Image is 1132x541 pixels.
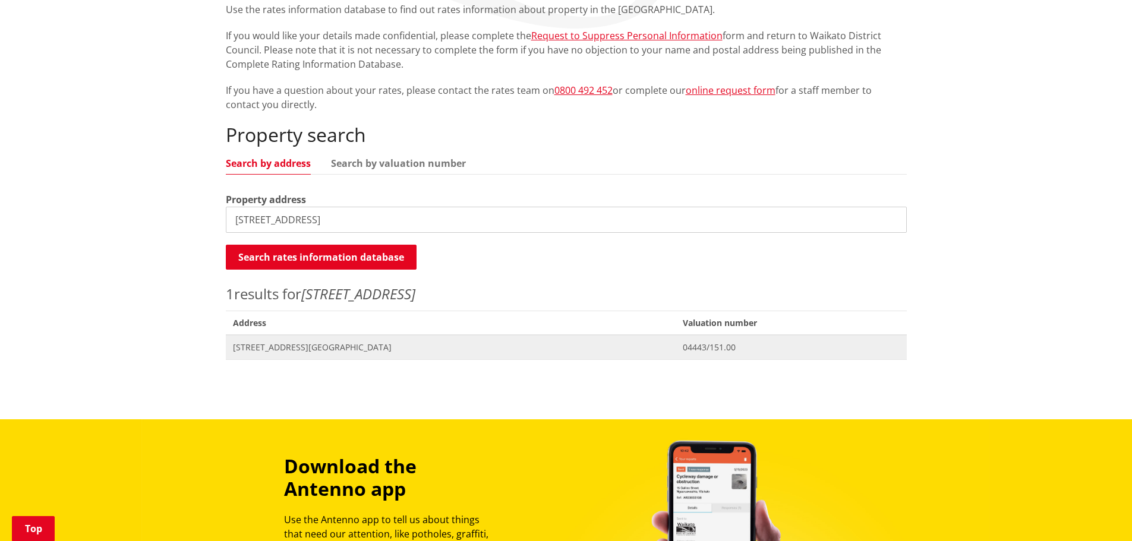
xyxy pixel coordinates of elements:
a: [STREET_ADDRESS][GEOGRAPHIC_DATA] 04443/151.00 [226,335,907,359]
label: Property address [226,192,306,207]
a: 0800 492 452 [554,84,613,97]
a: Search by valuation number [331,159,466,168]
span: Address [226,311,676,335]
p: If you have a question about your rates, please contact the rates team on or complete our for a s... [226,83,907,112]
iframe: Messenger Launcher [1077,491,1120,534]
h2: Property search [226,124,907,146]
a: Top [12,516,55,541]
em: [STREET_ADDRESS] [301,284,415,303]
p: Use the rates information database to find out rates information about property in the [GEOGRAPHI... [226,2,907,17]
p: results for [226,283,907,305]
button: Search rates information database [226,245,417,270]
input: e.g. Duke Street NGARUAWAHIA [226,207,907,233]
a: Search by address [226,159,311,168]
span: 1 [226,284,234,303]
p: If you would like your details made confidential, please complete the form and return to Waikato ... [226,29,907,71]
span: [STREET_ADDRESS][GEOGRAPHIC_DATA] [233,341,669,353]
span: Valuation number [676,311,906,335]
h3: Download the Antenno app [284,455,499,501]
span: 04443/151.00 [683,341,899,353]
a: Request to Suppress Personal Information [531,29,723,42]
a: online request form [686,84,775,97]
